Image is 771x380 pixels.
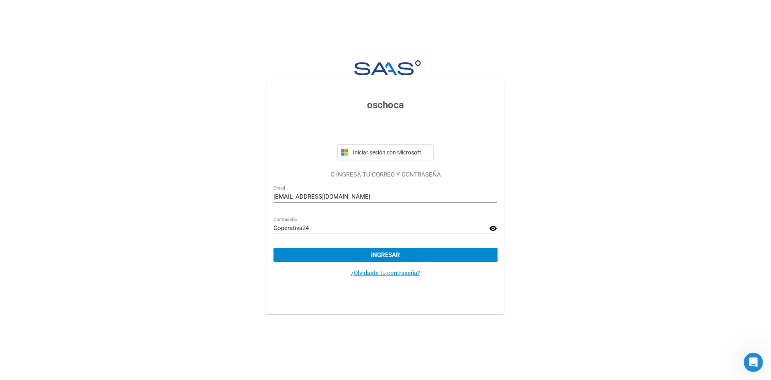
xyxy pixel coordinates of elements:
[351,269,420,277] a: ¿Olvidaste tu contraseña?
[337,144,434,160] button: Iniciar sesión con Microsoft
[273,248,497,262] button: Ingresar
[371,251,400,259] span: Ingresar
[273,98,497,112] h3: oschoca
[273,170,497,179] p: O INGRESÁ TU CORREO Y CONTRASEÑA
[351,149,430,156] span: Iniciar sesión con Microsoft
[744,353,763,372] iframe: Intercom live chat
[489,224,497,233] mat-icon: visibility
[333,121,438,139] iframe: Botón Iniciar sesión con Google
